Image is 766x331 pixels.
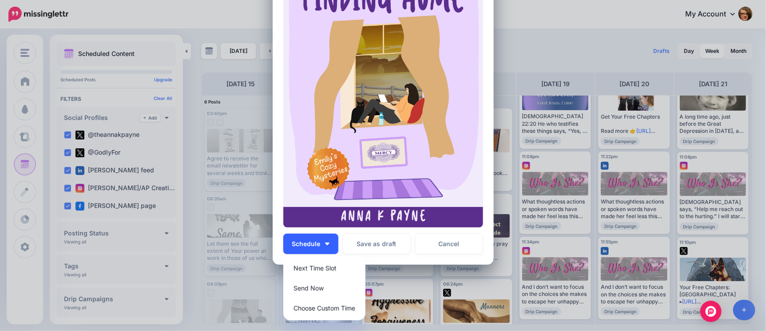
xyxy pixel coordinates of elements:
[283,256,365,320] div: Schedule
[283,234,338,254] button: Schedule
[287,279,362,297] a: Send Now
[287,259,362,277] a: Next Time Slot
[415,234,483,254] a: Cancel
[343,234,411,254] button: Save as draft
[287,299,362,317] a: Choose Custom Time
[292,241,321,247] span: Schedule
[700,301,722,322] div: Open Intercom Messenger
[325,243,329,245] img: arrow-down-white.png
